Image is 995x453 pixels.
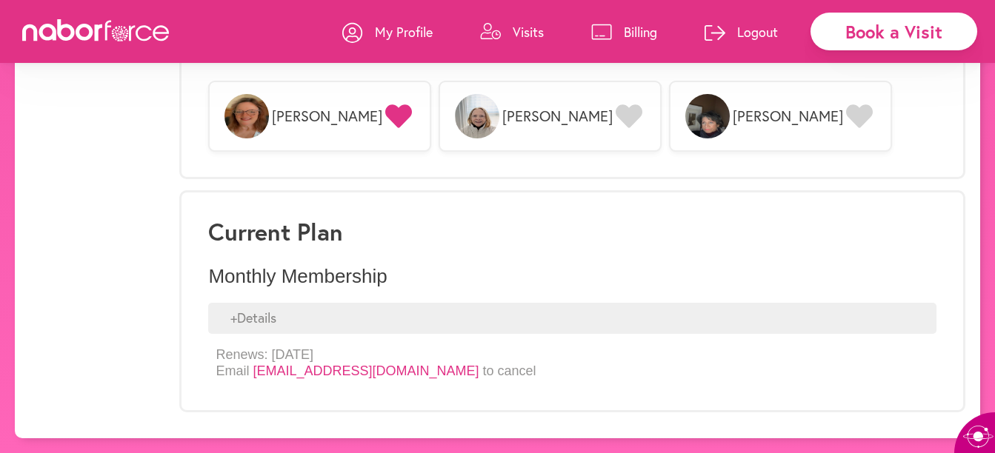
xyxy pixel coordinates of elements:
[502,107,613,125] span: [PERSON_NAME]
[705,10,778,54] a: Logout
[216,347,536,379] p: Renews: [DATE] Email to cancel
[224,94,269,138] img: X87LnWRmqghDeK6uOemQ
[480,10,544,54] a: Visits
[342,10,433,54] a: My Profile
[272,107,382,125] span: [PERSON_NAME]
[624,23,657,41] p: Billing
[208,218,936,246] h3: Current Plan
[375,23,433,41] p: My Profile
[253,363,479,378] a: [EMAIL_ADDRESS][DOMAIN_NAME]
[733,107,843,125] span: [PERSON_NAME]
[737,23,778,41] p: Logout
[513,23,544,41] p: Visits
[685,94,730,138] img: x6ftICnNRS2MXrTD9hY7
[208,303,936,334] div: + Details
[208,265,936,288] p: Monthly Membership
[455,94,499,138] img: XTNvWgkGRzas5KozkHkA
[811,13,977,50] div: Book a Visit
[591,10,657,54] a: Billing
